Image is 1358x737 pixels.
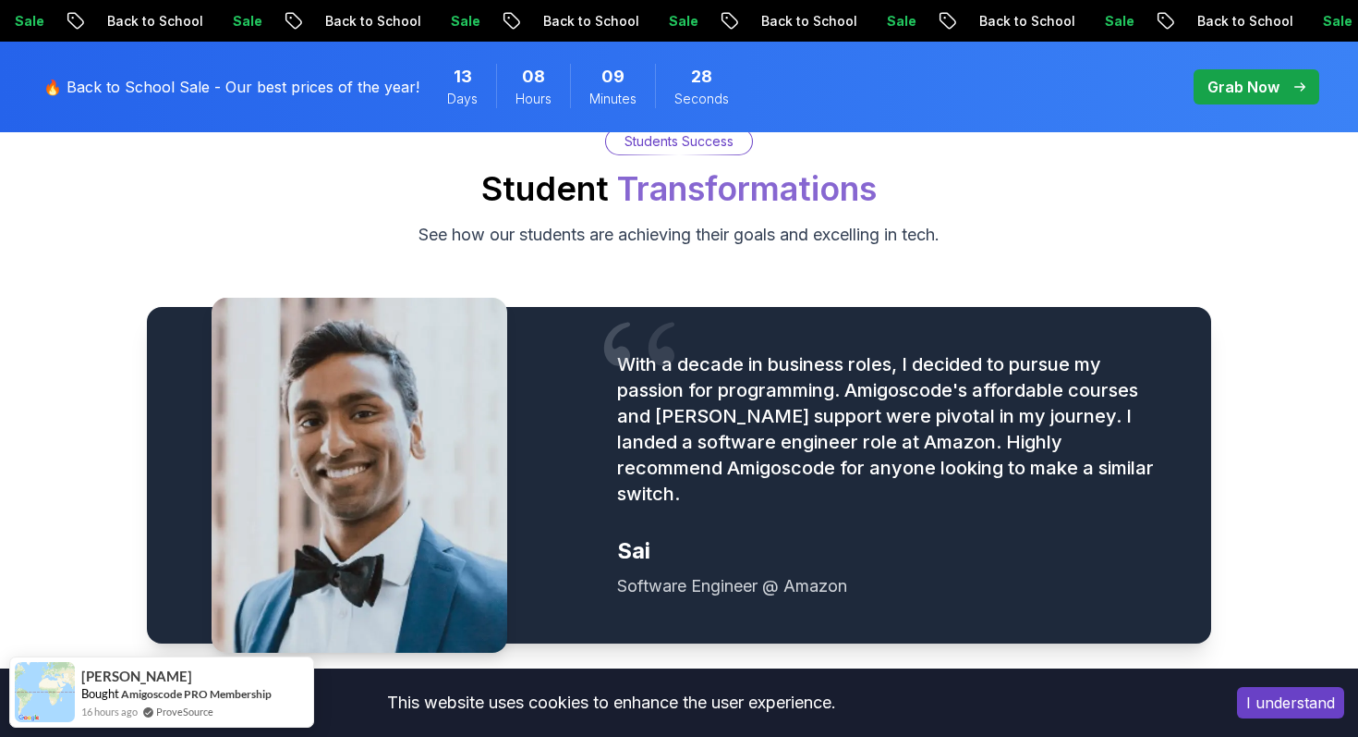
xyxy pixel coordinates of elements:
p: Sale [1089,12,1148,31]
a: Amigoscode PRO Membership [121,687,272,701]
span: Bought [81,686,119,701]
p: Sale [653,12,712,31]
span: Days [447,90,478,108]
span: 13 Days [454,64,472,90]
span: 8 Hours [522,64,545,90]
span: Hours [515,90,552,108]
span: Transformations [617,168,877,209]
p: With a decade in business roles, I decided to pursue my passion for programming. Amigoscode's aff... [617,351,1167,507]
p: Back to School [309,12,435,31]
p: 🔥 Back to School Sale - Our best prices of the year! [43,76,419,98]
span: Minutes [589,90,637,108]
p: Back to School [527,12,653,31]
span: Seconds [674,90,729,108]
p: See how our students are achieving their goals and excelling in tech. [418,222,940,248]
span: 16 hours ago [81,704,138,719]
p: Back to School [1182,12,1307,31]
p: Back to School [746,12,871,31]
p: Sale [435,12,494,31]
span: 28 Seconds [691,64,712,90]
button: Accept cookies [1237,687,1344,719]
p: Grab Now [1207,76,1279,98]
img: provesource social proof notification image [15,662,75,722]
p: Students Success [624,132,734,151]
span: [PERSON_NAME] [81,669,192,684]
a: ProveSource [156,704,213,719]
p: Sale [871,12,930,31]
img: Sai testimonial [212,298,507,653]
p: Back to School [964,12,1089,31]
p: Back to School [91,12,217,31]
div: Software Engineer @ Amazon [617,573,1167,599]
h2: Student [481,170,877,207]
div: This website uses cookies to enhance the user experience. [14,682,1209,723]
p: Sale [217,12,276,31]
span: 9 Minutes [601,64,624,90]
div: Sai [617,536,1167,566]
